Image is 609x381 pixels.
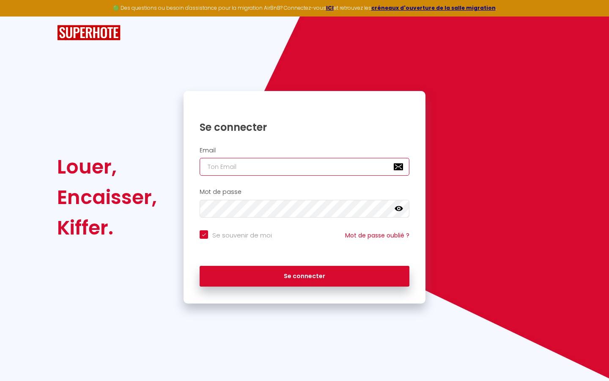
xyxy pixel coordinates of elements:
[200,158,409,176] input: Ton Email
[345,231,409,240] a: Mot de passe oublié ?
[57,182,157,213] div: Encaisser,
[200,121,409,134] h1: Se connecter
[200,147,409,154] h2: Email
[57,25,121,41] img: SuperHote logo
[57,152,157,182] div: Louer,
[7,3,32,29] button: Ouvrir le widget de chat LiveChat
[57,213,157,243] div: Kiffer.
[371,4,496,11] a: créneaux d'ouverture de la salle migration
[326,4,334,11] a: ICI
[200,188,409,196] h2: Mot de passe
[200,266,409,287] button: Se connecter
